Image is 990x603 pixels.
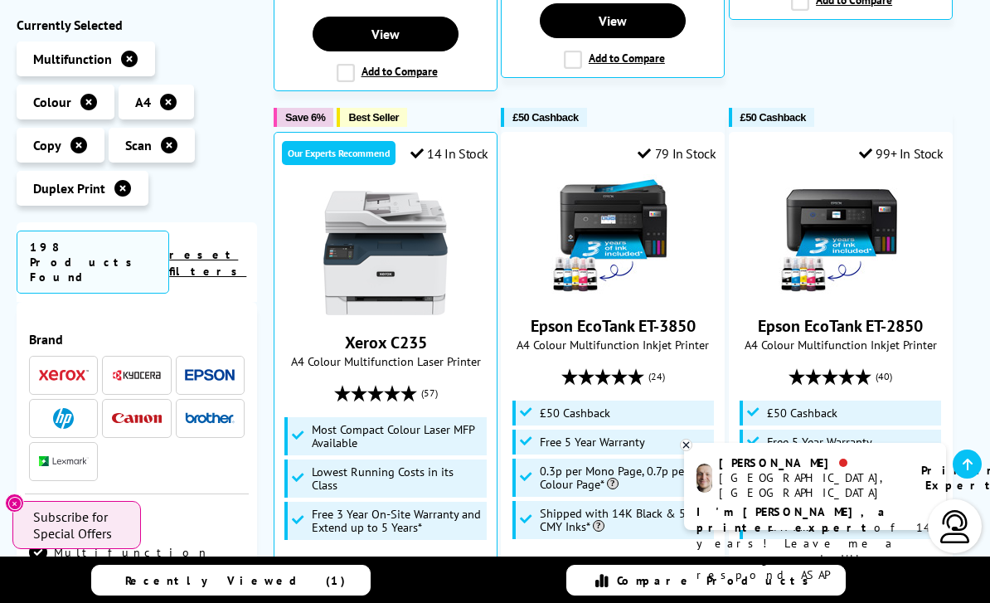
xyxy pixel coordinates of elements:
[512,111,578,124] span: £50 Cashback
[859,145,944,162] div: 99+ In Stock
[17,17,257,33] div: Currently Selected
[566,565,845,596] a: Compare Products
[648,361,665,392] span: (24)
[345,332,427,353] a: Xerox C235
[185,365,235,386] a: Epson
[540,406,610,420] span: £50 Cashback
[564,51,665,69] label: Add to Compare
[348,111,399,124] span: Best Seller
[33,51,112,67] span: Multifunction
[274,108,333,127] button: Save 6%
[185,369,235,382] img: Epson
[501,108,586,127] button: £50 Cashback
[112,408,162,429] a: Canon
[758,315,923,337] a: Epson EcoTank ET-2850
[540,464,710,491] span: 0.3p per Mono Page, 0.7p per Colour Page*
[876,361,892,392] span: (40)
[29,543,210,562] a: Multifunction
[91,565,370,596] a: Recently Viewed (1)
[169,247,246,279] a: reset filters
[531,556,585,577] span: £329.00
[696,464,712,493] img: ashley-livechat.png
[39,370,89,382] img: Xerox
[779,285,903,302] a: Epson EcoTank ET-2850
[312,508,482,534] span: Free 3 Year On-Site Warranty and Extend up to 5 Years*
[112,365,162,386] a: Kyocera
[185,412,235,424] img: Brother
[696,504,890,535] b: I'm [PERSON_NAME], a printer expert
[719,455,900,470] div: [PERSON_NAME]
[740,111,806,124] span: £50 Cashback
[738,337,944,353] span: A4 Colour Multifunction Inkjet Printer
[33,508,124,542] span: Subscribe for Special Offers
[33,94,71,110] span: Colour
[17,231,169,294] span: 198 Products Found
[540,507,710,533] span: Shipped with 14K Black & 5.2k CMY Inks*
[50,515,245,535] span: Category
[112,369,162,382] img: Kyocera
[285,111,325,124] span: Save 6%
[696,504,934,583] p: of 14 years! Leave me a message and I'll respond ASAP
[53,408,74,429] img: HP
[540,3,686,38] a: View
[729,108,814,127] button: £50 Cashback
[282,141,396,165] div: Our Experts Recommend
[29,331,245,348] span: Brand
[779,174,903,299] img: Epson EcoTank ET-2850
[551,174,675,299] img: Epson EcoTank ET-3850
[410,145,488,162] div: 14 In Stock
[531,315,696,337] a: Epson EcoTank ET-3850
[39,365,89,386] a: Xerox
[617,573,818,588] span: Compare Products
[313,17,459,51] a: View
[421,377,438,409] span: (57)
[125,573,346,588] span: Recently Viewed (1)
[939,510,972,543] img: user-headset-light.svg
[185,408,235,429] a: Brother
[540,435,645,449] span: Free 5 Year Warranty
[39,408,89,429] a: HP
[5,494,24,513] button: Close
[283,353,488,369] span: A4 Colour Multifunction Laser Printer
[510,337,716,353] span: A4 Colour Multifunction Inkjet Printer
[638,145,716,162] div: 79 In Stock
[112,413,162,424] img: Canon
[767,406,837,420] span: £50 Cashback
[33,180,105,197] span: Duplex Print
[125,137,152,153] span: Scan
[135,94,151,110] span: A4
[312,465,482,492] span: Lowest Running Costs in its Class
[767,435,872,449] span: Free 5 Year Warranty
[337,108,407,127] button: Best Seller
[39,457,89,467] img: Lexmark
[337,64,438,82] label: Add to Compare
[323,191,448,315] img: Xerox C235
[323,302,448,319] a: Xerox C235
[551,285,675,302] a: Epson EcoTank ET-3850
[33,137,61,153] span: Copy
[39,451,89,472] a: Lexmark
[312,423,482,450] span: Most Compact Colour Laser MFP Available
[719,470,900,500] div: [GEOGRAPHIC_DATA], [GEOGRAPHIC_DATA]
